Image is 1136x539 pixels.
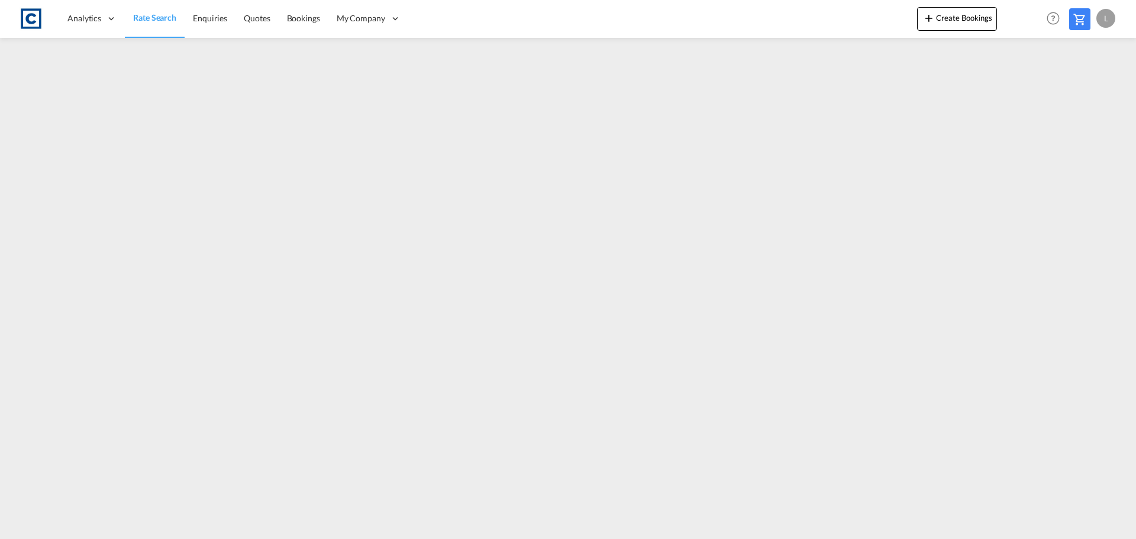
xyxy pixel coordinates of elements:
span: My Company [337,12,385,24]
span: Rate Search [133,12,176,22]
button: icon-plus 400-fgCreate Bookings [917,7,997,31]
span: Bookings [287,13,320,23]
div: L [1096,9,1115,28]
div: Help [1043,8,1069,30]
span: Quotes [244,13,270,23]
md-icon: icon-plus 400-fg [922,11,936,25]
span: Help [1043,8,1063,28]
img: 1fdb9190129311efbfaf67cbb4249bed.jpeg [18,5,44,32]
span: Analytics [67,12,101,24]
span: Enquiries [193,13,227,23]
